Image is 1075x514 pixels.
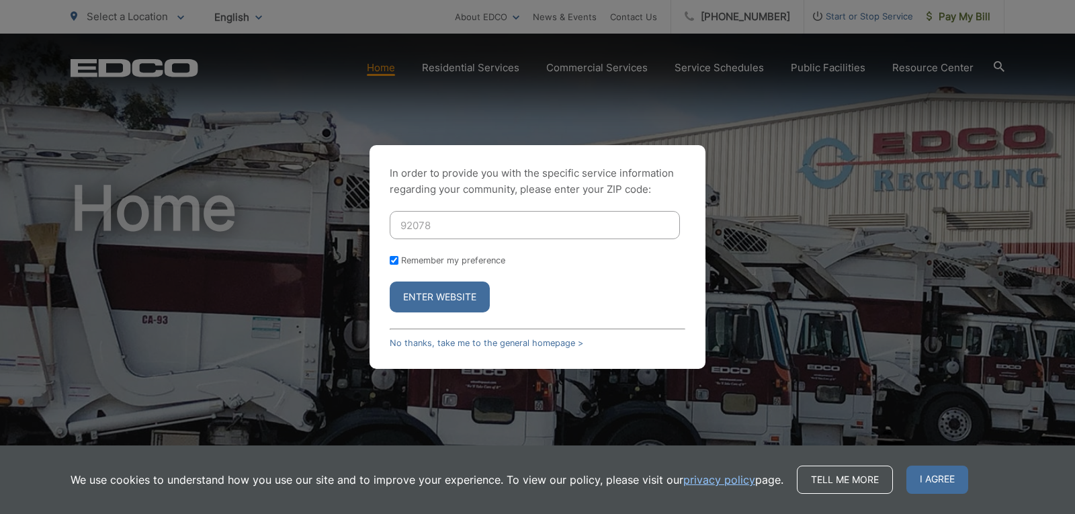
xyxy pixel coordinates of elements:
button: Enter Website [390,282,490,312]
span: I agree [906,466,968,494]
a: Tell me more [797,466,893,494]
a: privacy policy [683,472,755,488]
p: In order to provide you with the specific service information regarding your community, please en... [390,165,685,198]
input: Enter ZIP Code [390,211,680,239]
label: Remember my preference [401,255,505,265]
a: No thanks, take me to the general homepage > [390,338,583,348]
p: We use cookies to understand how you use our site and to improve your experience. To view our pol... [71,472,783,488]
